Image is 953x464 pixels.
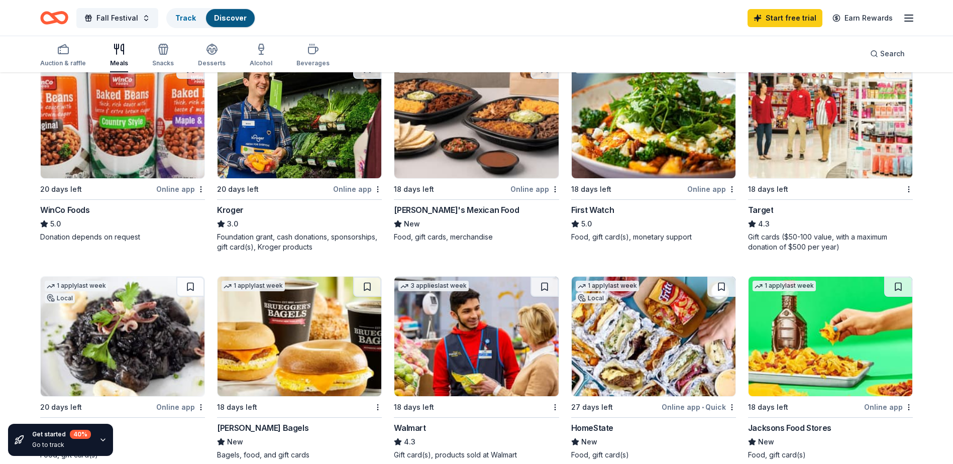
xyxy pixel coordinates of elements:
[296,59,330,67] div: Beverages
[217,276,382,460] a: Image for Bruegger's Bagels1 applylast week18 days left[PERSON_NAME] BagelsNewBagels, food, and g...
[45,293,75,303] div: Local
[753,281,816,291] div: 1 apply last week
[748,401,788,413] div: 18 days left
[581,436,597,448] span: New
[572,59,735,178] img: Image for First Watch
[394,277,558,396] img: Image for Walmart
[394,58,559,242] a: Image for Lolita's Mexican FoodLocal18 days leftOnline app[PERSON_NAME]'s Mexican FoodNewFood, gi...
[748,450,913,460] div: Food, gift card(s)
[662,401,736,413] div: Online app Quick
[576,281,639,291] div: 1 apply last week
[571,401,613,413] div: 27 days left
[32,441,91,449] div: Go to track
[222,281,285,291] div: 1 apply last week
[571,232,736,242] div: Food, gift card(s), monetary support
[250,59,272,67] div: Alcohol
[76,8,158,28] button: Fall Festival
[96,12,138,24] span: Fall Festival
[880,48,905,60] span: Search
[748,276,913,460] a: Image for Jacksons Food Stores1 applylast week18 days leftOnline appJacksons Food StoresNewFood, ...
[41,277,204,396] img: Image for Olio E Limone
[218,277,381,396] img: Image for Bruegger's Bagels
[156,401,205,413] div: Online app
[571,204,614,216] div: First Watch
[218,59,381,178] img: Image for Kroger
[394,183,434,195] div: 18 days left
[40,204,90,216] div: WinCo Foods
[50,218,61,230] span: 5.0
[748,232,913,252] div: Gift cards ($50-100 value, with a maximum donation of $500 per year)
[250,39,272,72] button: Alcohol
[571,276,736,460] a: Image for HomeState1 applylast weekLocal27 days leftOnline app•QuickHomeStateNewFood, gift card(s)
[748,183,788,195] div: 18 days left
[110,39,128,72] button: Meals
[758,218,770,230] span: 4.3
[748,204,774,216] div: Target
[748,9,822,27] a: Start free trial
[572,277,735,396] img: Image for HomeState
[152,59,174,67] div: Snacks
[748,422,831,434] div: Jacksons Food Stores
[576,293,606,303] div: Local
[40,58,205,242] a: Image for WinCo Foods20 days leftOnline appWinCo Foods5.0Donation depends on request
[156,183,205,195] div: Online app
[217,204,244,216] div: Kroger
[32,430,91,439] div: Get started
[749,277,912,396] img: Image for Jacksons Food Stores
[749,59,912,178] img: Image for Target
[404,218,420,230] span: New
[571,422,613,434] div: HomeState
[45,281,108,291] div: 1 apply last week
[296,39,330,72] button: Beverages
[41,59,204,178] img: Image for WinCo Foods
[217,183,259,195] div: 20 days left
[581,218,592,230] span: 5.0
[826,9,899,27] a: Earn Rewards
[40,6,68,30] a: Home
[404,436,415,448] span: 4.3
[394,276,559,460] a: Image for Walmart3 applieslast week18 days leftWalmart4.3Gift card(s), products sold at Walmart
[702,403,704,411] span: •
[394,204,519,216] div: [PERSON_NAME]'s Mexican Food
[748,58,913,252] a: Image for Target5 applieslast week18 days leftTarget4.3Gift cards ($50-100 value, with a maximum ...
[394,59,558,178] img: Image for Lolita's Mexican Food
[217,450,382,460] div: Bagels, food, and gift cards
[571,450,736,460] div: Food, gift card(s)
[40,59,86,67] div: Auction & raffle
[198,39,226,72] button: Desserts
[70,430,91,439] div: 40 %
[571,183,611,195] div: 18 days left
[687,183,736,195] div: Online app
[198,59,226,67] div: Desserts
[394,450,559,460] div: Gift card(s), products sold at Walmart
[510,183,559,195] div: Online app
[333,183,382,195] div: Online app
[40,39,86,72] button: Auction & raffle
[227,218,238,230] span: 3.0
[571,58,736,242] a: Image for First Watch2 applieslast week18 days leftOnline appFirst Watch5.0Food, gift card(s), mo...
[217,232,382,252] div: Foundation grant, cash donations, sponsorships, gift card(s), Kroger products
[394,422,426,434] div: Walmart
[217,58,382,252] a: Image for Kroger20 days leftOnline appKroger3.0Foundation grant, cash donations, sponsorships, gi...
[864,401,913,413] div: Online app
[175,14,196,22] a: Track
[394,401,434,413] div: 18 days left
[40,232,205,242] div: Donation depends on request
[40,401,82,413] div: 20 days left
[217,422,308,434] div: [PERSON_NAME] Bagels
[166,8,256,28] button: TrackDiscover
[758,436,774,448] span: New
[152,39,174,72] button: Snacks
[40,276,205,460] a: Image for Olio E Limone1 applylast weekLocal20 days leftOnline appOlio E LimoneNewFood, gift card(s)
[110,59,128,67] div: Meals
[227,436,243,448] span: New
[217,401,257,413] div: 18 days left
[214,14,247,22] a: Discover
[862,44,913,64] button: Search
[394,232,559,242] div: Food, gift cards, merchandise
[398,281,469,291] div: 3 applies last week
[40,183,82,195] div: 20 days left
